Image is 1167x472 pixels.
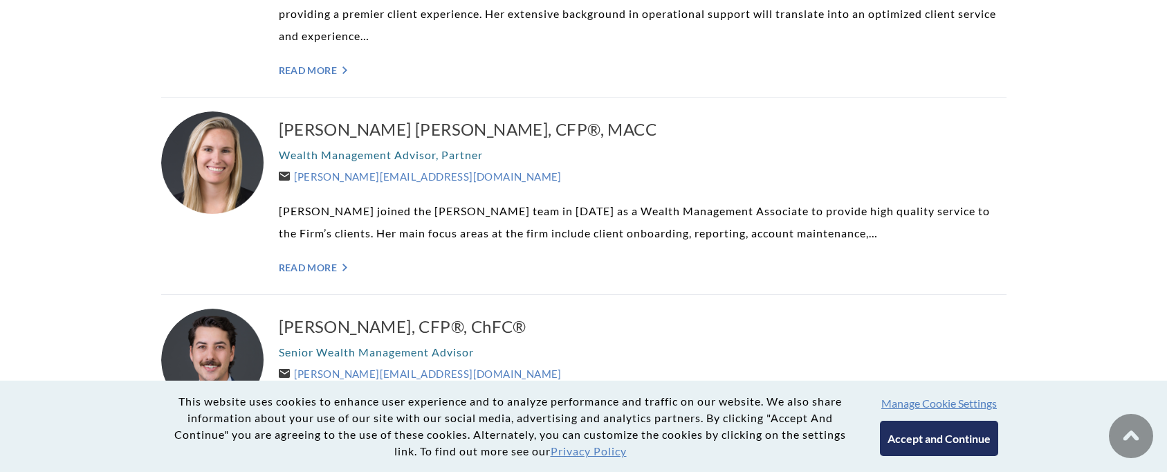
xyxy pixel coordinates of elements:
a: Read More "> [279,64,1007,76]
a: [PERSON_NAME] [PERSON_NAME], CFP®, MACC [279,118,1007,140]
p: [PERSON_NAME] joined the [PERSON_NAME] team in [DATE] as a Wealth Management Associate to provide... [279,200,1007,244]
a: [PERSON_NAME][EMAIL_ADDRESS][DOMAIN_NAME] [279,367,562,380]
p: This website uses cookies to enhance user experience and to analyze performance and traffic on ou... [169,393,852,460]
button: Accept and Continue [880,421,998,456]
p: Wealth Management Advisor, Partner [279,144,1007,166]
button: Manage Cookie Settings [881,397,997,410]
p: Senior Wealth Management Advisor [279,341,1007,363]
a: [PERSON_NAME][EMAIL_ADDRESS][DOMAIN_NAME] [279,170,562,183]
a: Privacy Policy [551,444,627,457]
a: Read More "> [279,262,1007,273]
a: [PERSON_NAME], CFP®, ChFC® [279,316,1007,338]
